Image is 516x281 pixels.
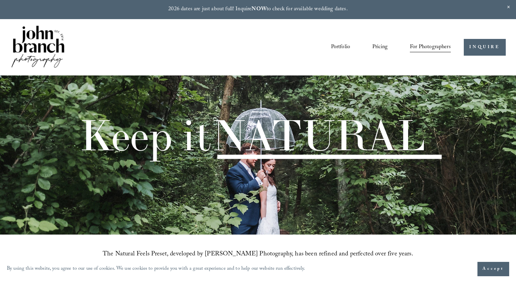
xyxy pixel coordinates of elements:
[464,39,506,56] a: INQUIRE
[477,262,509,276] button: Accept
[483,266,504,272] span: Accept
[410,42,451,53] span: For Photographers
[10,24,66,70] img: John Branch IV Photography
[372,42,388,53] a: Pricing
[79,114,425,157] h1: Keep it
[410,42,451,53] a: folder dropdown
[7,264,305,274] p: By using this website, you agree to our use of cookies. We use cookies to provide you with a grea...
[331,42,350,53] a: Portfolio
[211,108,425,162] span: NATURAL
